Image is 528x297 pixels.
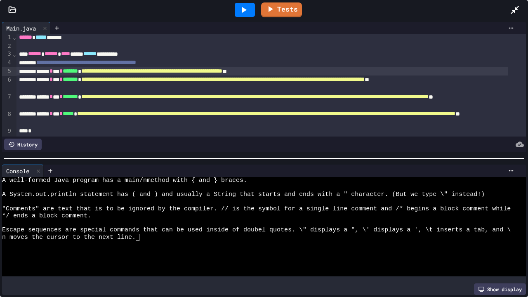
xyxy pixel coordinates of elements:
span: A System.out.println statement has ( and ) and usually a String that starts and ends with a " cha... [2,191,485,198]
div: History [4,139,42,150]
div: 2 [2,42,12,50]
span: */ ends a block comment. [2,212,91,219]
div: 5 [2,67,12,76]
div: 4 [2,59,12,67]
span: n moves the cursor to the next line. [2,234,136,241]
span: "Comments" are text that is to be ignored by the compiler. // is the symbol for a single line com... [2,205,511,212]
div: 6 [2,76,12,93]
div: 8 [2,110,12,127]
span: A well-formed Java program has a main/nmethod with { and } braces. [2,177,247,184]
span: Fold line [12,51,16,57]
div: 7 [2,93,12,110]
div: 9 [2,127,12,135]
span: Fold line [12,34,16,40]
div: 1 [2,33,12,42]
span: Escape sequences are special commands that can be used inside of doubel quotes. \" displays a ", ... [2,226,511,233]
div: 10 [2,135,12,144]
div: 3 [2,50,12,59]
